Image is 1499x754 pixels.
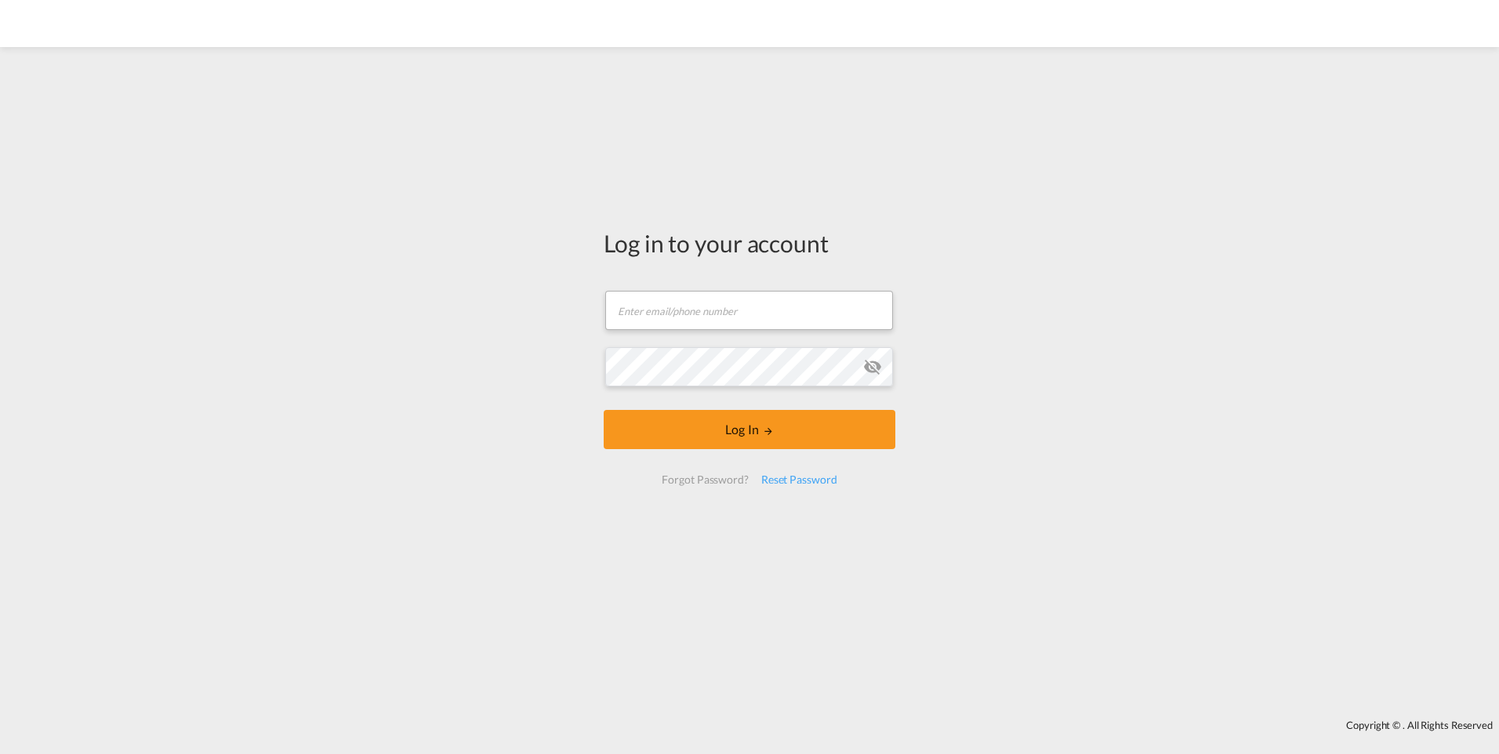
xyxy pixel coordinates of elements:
md-icon: icon-eye-off [863,357,882,376]
div: Reset Password [755,466,844,494]
button: LOGIN [604,410,895,449]
div: Log in to your account [604,227,895,259]
input: Enter email/phone number [605,291,893,330]
div: Forgot Password? [655,466,754,494]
